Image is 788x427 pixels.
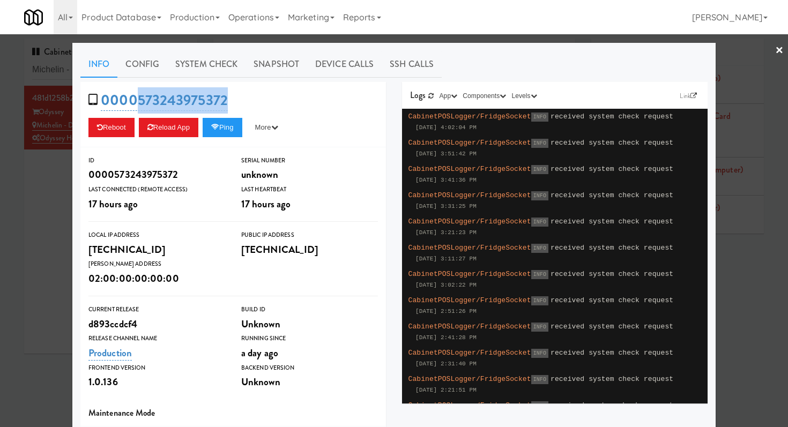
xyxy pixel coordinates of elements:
span: INFO [531,296,548,305]
span: received system check request [551,139,673,147]
div: Last Heartbeat [241,184,378,195]
a: × [775,34,784,68]
span: [DATE] 3:31:25 PM [415,203,477,209]
div: Local IP Address [88,230,225,241]
div: 1.0.136 [88,373,225,391]
a: Production [88,346,132,361]
span: CabinetPOSLogger/FridgeSocket [408,401,531,409]
span: INFO [531,323,548,332]
span: Maintenance Mode [88,407,155,419]
span: received system check request [551,191,673,199]
span: CabinetPOSLogger/FridgeSocket [408,244,531,252]
span: a day ago [241,346,278,360]
div: Serial Number [241,155,378,166]
span: [DATE] 4:02:04 PM [415,124,477,131]
button: Reload App [139,118,198,137]
img: Micromart [24,8,43,27]
span: 17 hours ago [241,197,291,211]
div: 02:00:00:00:00:00 [88,269,225,288]
span: CabinetPOSLogger/FridgeSocket [408,349,531,357]
span: INFO [531,113,548,122]
div: [PERSON_NAME] Address [88,259,225,269]
span: INFO [531,139,548,148]
span: INFO [531,349,548,358]
a: SSH Calls [382,51,442,78]
div: 0000573243975372 [88,166,225,184]
span: received system check request [551,244,673,252]
button: More [247,118,287,137]
span: received system check request [551,323,673,331]
div: Unknown [241,373,378,391]
span: received system check request [551,270,673,278]
span: received system check request [551,349,673,357]
a: Device Calls [307,51,382,78]
span: received system check request [551,218,673,226]
span: received system check request [551,296,673,304]
span: [DATE] 3:41:36 PM [415,177,477,183]
span: INFO [531,165,548,174]
span: INFO [531,270,548,279]
span: [DATE] 3:21:23 PM [415,229,477,236]
span: [DATE] 2:51:26 PM [415,308,477,314]
div: d893ccdcf4 [88,315,225,333]
a: 0000573243975372 [101,90,228,111]
div: Backend Version [241,363,378,373]
div: Last Connected (Remote Access) [88,184,225,195]
div: [TECHNICAL_ID] [241,241,378,259]
div: Unknown [241,315,378,333]
button: Reboot [88,118,135,137]
span: CabinetPOSLogger/FridgeSocket [408,218,531,226]
span: CabinetPOSLogger/FridgeSocket [408,165,531,173]
span: CabinetPOSLogger/FridgeSocket [408,296,531,304]
span: [DATE] 3:02:22 PM [415,282,477,288]
div: Frontend Version [88,363,225,373]
span: [DATE] 3:51:42 PM [415,151,477,157]
div: ID [88,155,225,166]
span: [DATE] 2:41:28 PM [415,334,477,341]
div: [TECHNICAL_ID] [88,241,225,259]
button: Components [460,91,509,101]
a: Config [117,51,167,78]
a: System Check [167,51,246,78]
span: INFO [531,244,548,253]
span: [DATE] 2:21:51 PM [415,387,477,393]
span: received system check request [551,113,673,121]
span: CabinetPOSLogger/FridgeSocket [408,323,531,331]
div: Current Release [88,304,225,315]
span: CabinetPOSLogger/FridgeSocket [408,270,531,278]
a: Info [80,51,117,78]
span: CabinetPOSLogger/FridgeSocket [408,139,531,147]
span: INFO [531,218,548,227]
div: Release Channel Name [88,333,225,344]
span: INFO [531,401,548,410]
div: Build Id [241,304,378,315]
a: Snapshot [246,51,307,78]
span: CabinetPOSLogger/FridgeSocket [408,191,531,199]
button: Ping [203,118,242,137]
span: Logs [410,89,426,101]
button: App [437,91,460,101]
a: Link [677,91,700,101]
div: Public IP Address [241,230,378,241]
span: received system check request [551,165,673,173]
button: Levels [509,91,539,101]
span: [DATE] 3:11:27 PM [415,256,477,262]
span: INFO [531,375,548,384]
span: 17 hours ago [88,197,138,211]
span: CabinetPOSLogger/FridgeSocket [408,113,531,121]
span: [DATE] 2:31:40 PM [415,361,477,367]
span: received system check request [551,375,673,383]
span: CabinetPOSLogger/FridgeSocket [408,375,531,383]
span: received system check request [551,401,673,409]
div: unknown [241,166,378,184]
div: Running Since [241,333,378,344]
span: INFO [531,191,548,200]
